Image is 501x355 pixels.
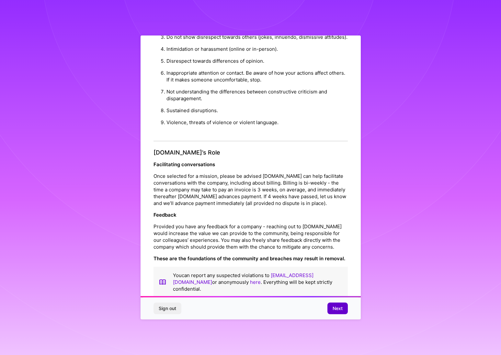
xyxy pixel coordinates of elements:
h4: [DOMAIN_NAME]’s Role [154,149,348,156]
img: book icon [159,272,166,292]
strong: Feedback [154,212,176,218]
a: [EMAIL_ADDRESS][DOMAIN_NAME] [173,272,313,285]
p: Once selected for a mission, please be advised [DOMAIN_NAME] can help facilitate conversations wi... [154,173,348,207]
strong: These are the foundations of the community and breaches may result in removal. [154,255,345,262]
li: Disrespect towards differences of opinion. [166,55,348,67]
p: Provided you have any feedback for a company - reaching out to [DOMAIN_NAME] would increase the v... [154,223,348,250]
li: Violence, threats of violence or violent language. [166,116,348,128]
li: Not understanding the differences between constructive criticism and disparagement. [166,86,348,104]
li: Sustained disruptions. [166,104,348,116]
a: here [250,279,261,285]
strong: Facilitating conversations [154,161,215,167]
button: Next [327,303,348,314]
p: You can report any suspected violations to or anonymously . Everything will be kept strictly conf... [173,272,343,292]
li: Do not show disrespect towards others (jokes, innuendo, dismissive attitudes). [166,31,348,43]
button: Sign out [154,303,181,314]
li: Intimidation or harassment (online or in-person). [166,43,348,55]
li: Inappropriate attention or contact. Be aware of how your actions affect others. If it makes someo... [166,67,348,86]
span: Sign out [159,305,176,312]
span: Next [333,305,343,312]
